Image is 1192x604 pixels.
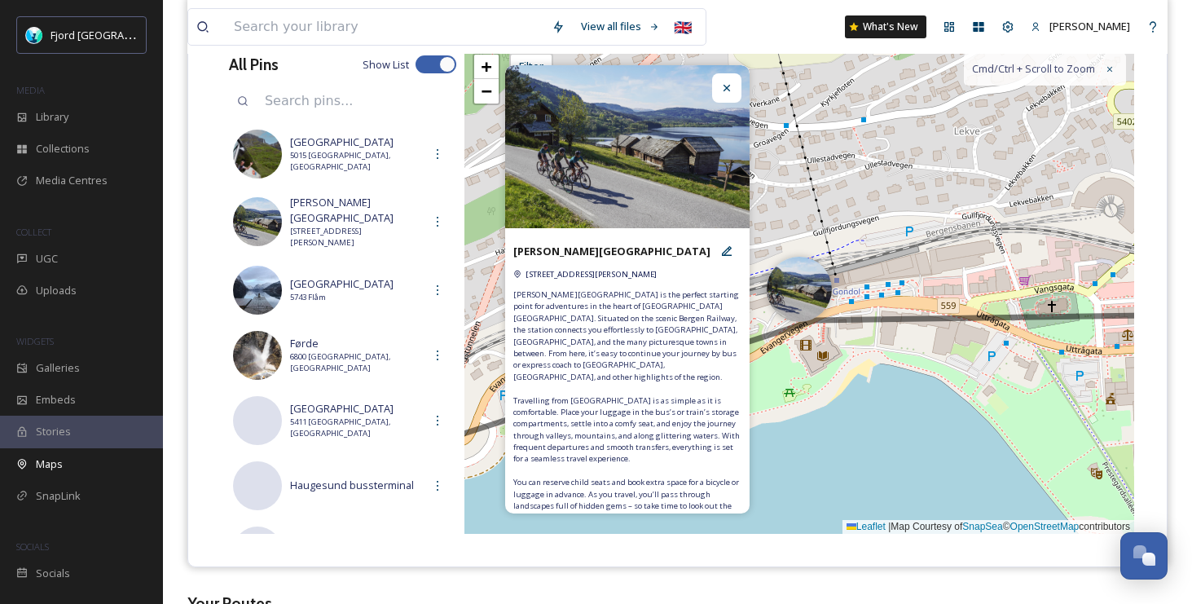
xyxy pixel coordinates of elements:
[1120,532,1168,580] button: Open Chat
[233,266,282,315] img: f717718ddc8fc9c5c81f4bf36323e1a1f1b347b6e6d301e1d3bd237876fa691e.jpg
[36,283,77,298] span: Uploads
[1049,19,1130,33] span: [PERSON_NAME]
[845,15,926,38] a: What's New
[36,566,70,581] span: Socials
[16,226,51,238] span: COLLECT
[972,61,1095,77] span: Cmd/Ctrl + Scroll to Zoom
[36,392,76,408] span: Embeds
[16,540,49,553] span: SOCIALS
[36,109,68,125] span: Library
[290,150,423,174] span: 5015 [GEOGRAPHIC_DATA], [GEOGRAPHIC_DATA]
[842,520,1134,534] div: Map Courtesy of © contributors
[668,12,697,42] div: 🇬🇧
[1023,11,1138,42] a: [PERSON_NAME]
[36,360,80,376] span: Galleries
[962,521,1002,532] a: SnapSea
[290,478,423,493] span: Haugesund bussterminal
[290,401,423,417] span: [GEOGRAPHIC_DATA]
[233,331,282,380] img: 693c6e95da4a72cfec712cb21ba3f053e142430dcd54e5e6d94071932d952068.jpg
[51,27,181,42] span: Fjord [GEOGRAPHIC_DATA]
[36,141,90,157] span: Collections
[526,269,657,280] span: [STREET_ADDRESS][PERSON_NAME]
[290,226,423,249] span: [STREET_ADDRESS][PERSON_NAME]
[847,521,886,532] a: Leaflet
[526,266,657,281] a: [STREET_ADDRESS][PERSON_NAME]
[26,27,42,43] img: fn-logo-2023%201.svg
[482,56,492,77] span: +
[290,351,423,375] span: 6800 [GEOGRAPHIC_DATA], [GEOGRAPHIC_DATA]
[363,57,409,73] span: Show List
[290,292,423,303] span: 5743 Flåm
[233,197,282,246] img: 040ba2e453b2ee736875a3e790b22bee466c11676a7fa73569dc792e2cd9ed84.jpg
[290,134,423,150] span: [GEOGRAPHIC_DATA]
[1010,521,1080,532] a: OpenStreetMap
[233,130,282,179] img: Fjord%201.avif
[290,417,423,440] span: 5411 [GEOGRAPHIC_DATA], [GEOGRAPHIC_DATA]
[290,276,423,292] span: [GEOGRAPHIC_DATA]
[474,79,499,104] a: Zoom out
[888,521,891,532] span: |
[226,9,543,45] input: Search your library
[36,456,63,472] span: Maps
[505,65,750,228] img: 040ba2e453b2ee736875a3e790b22bee466c11676a7fa73569dc792e2cd9ed84.jpg
[290,195,423,226] span: [PERSON_NAME][GEOGRAPHIC_DATA]
[36,488,81,504] span: SnapLink
[229,53,279,77] h3: All Pins
[513,289,741,536] span: [PERSON_NAME][GEOGRAPHIC_DATA] is the perfect starting point for adventures in the heart of [GEOG...
[290,336,423,351] span: Førde
[16,84,45,96] span: MEDIA
[36,173,108,188] span: Media Centres
[257,83,456,119] input: Search pins...
[513,244,710,258] strong: [PERSON_NAME][GEOGRAPHIC_DATA]
[482,81,492,101] span: −
[36,251,58,267] span: UGC
[16,335,54,347] span: WIDGETS
[36,424,71,439] span: Stories
[573,11,668,42] a: View all files
[474,55,499,79] a: Zoom in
